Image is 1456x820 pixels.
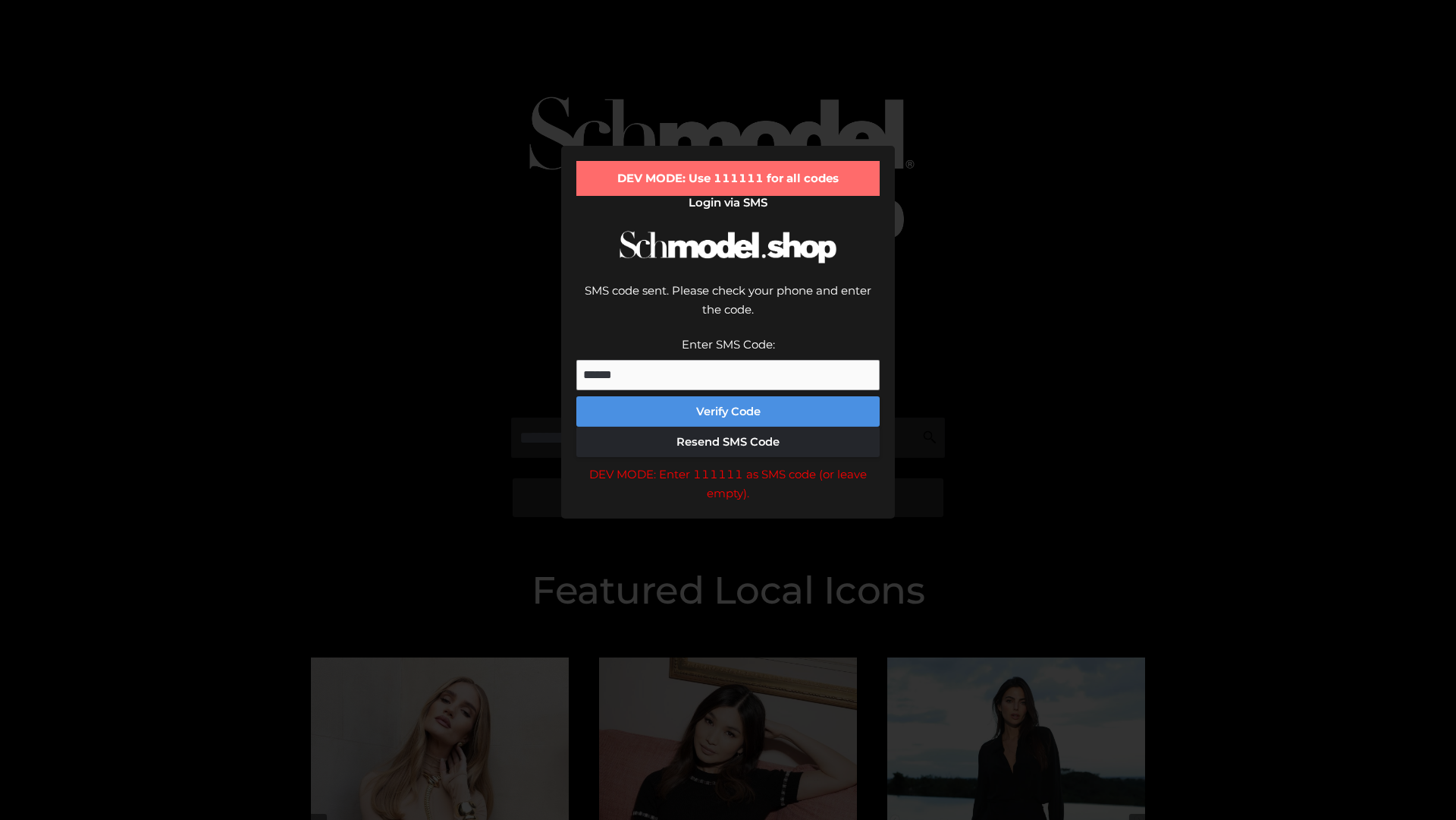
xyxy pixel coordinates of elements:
div: DEV MODE: Enter 111111 as SMS code (or leave empty). [576,465,880,503]
div: SMS code sent. Please check your phone and enter the code. [576,281,880,335]
h2: Login via SMS [576,196,880,210]
label: Enter SMS Code: [682,337,775,352]
div: DEV MODE: Use 111111 for all codes [576,161,880,196]
button: Verify Code [576,396,880,427]
button: Resend SMS Code [576,427,880,457]
img: Schmodel Logo [614,217,842,277]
